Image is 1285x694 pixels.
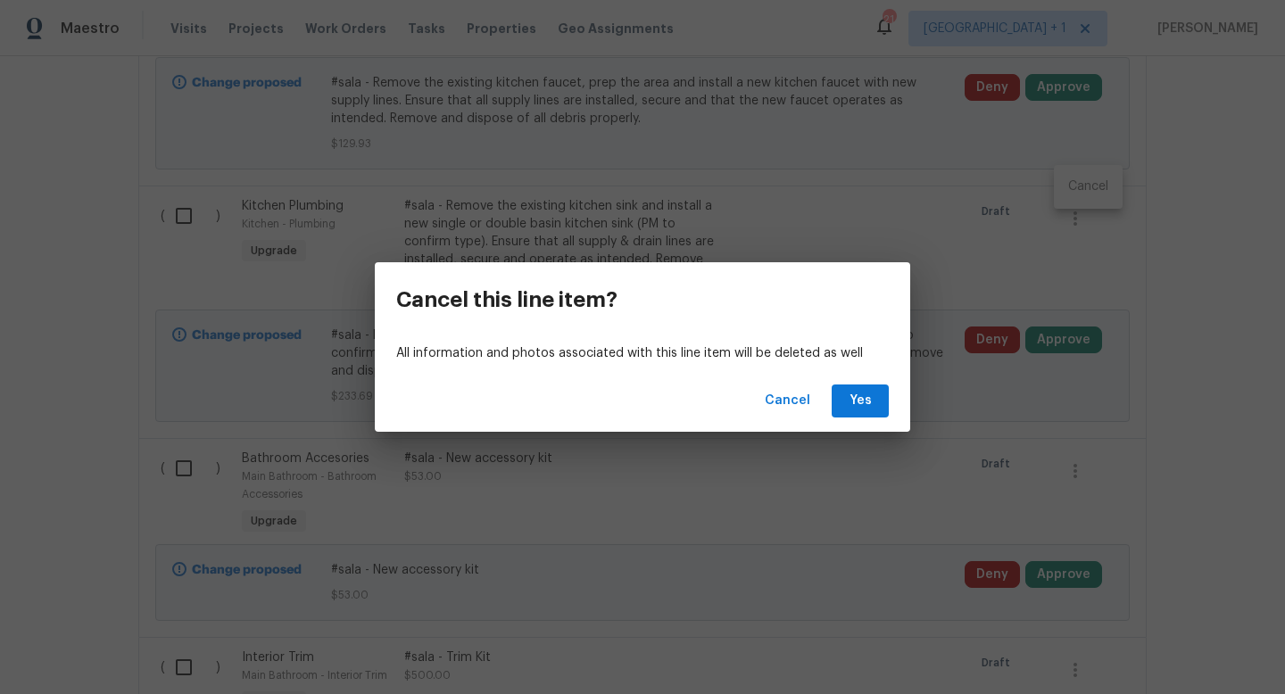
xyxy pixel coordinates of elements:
span: Cancel [765,390,810,412]
button: Cancel [758,384,817,417]
h3: Cancel this line item? [396,287,618,312]
button: Yes [832,384,889,417]
p: All information and photos associated with this line item will be deleted as well [396,344,889,363]
span: Yes [846,390,875,412]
